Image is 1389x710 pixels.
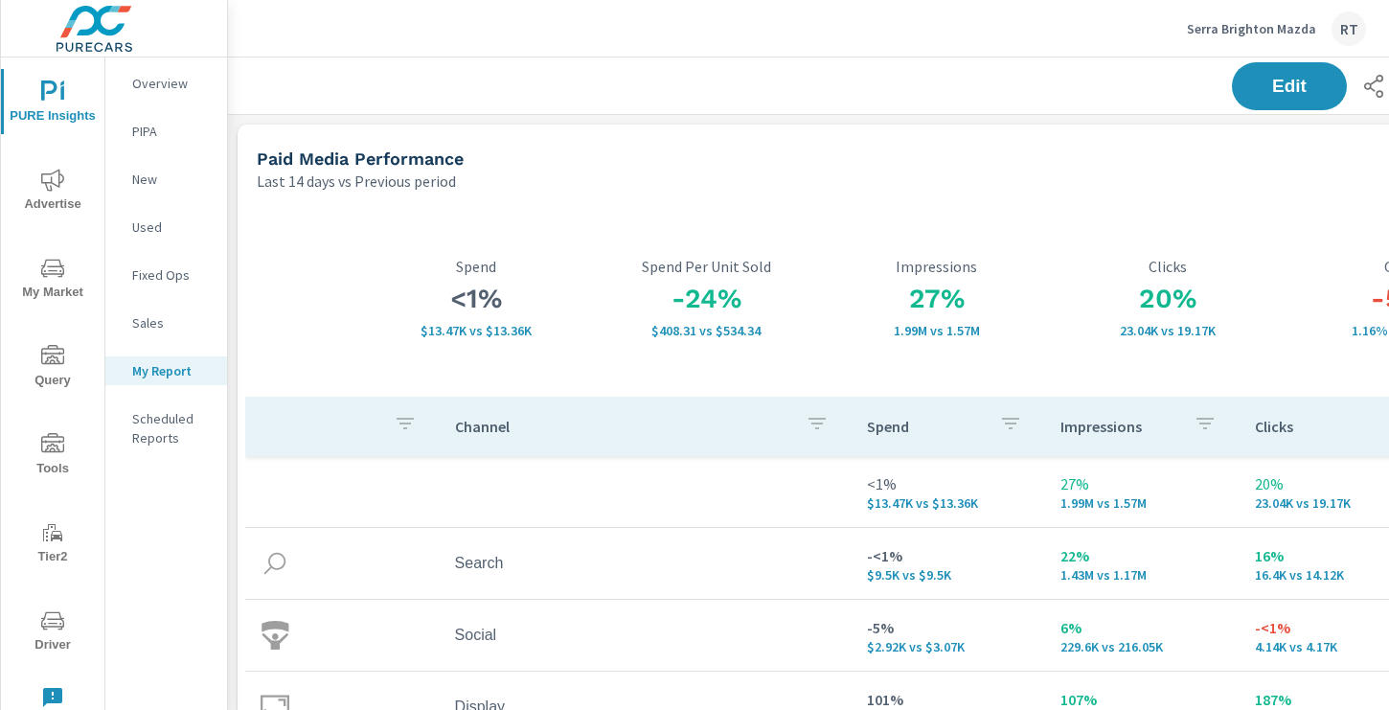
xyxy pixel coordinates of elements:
[1332,11,1366,46] div: RT
[591,258,822,275] p: Spend Per Unit Sold
[867,472,1031,495] p: <1%
[822,323,1053,338] p: 1,990,839 vs 1,568,441
[440,611,852,659] td: Social
[261,621,289,650] img: icon-social.svg
[822,283,1053,315] h3: 27%
[360,283,591,315] h3: <1%
[7,521,99,568] span: Tier2
[867,417,985,436] p: Spend
[1052,283,1283,315] h3: 20%
[132,74,212,93] p: Overview
[105,309,227,337] div: Sales
[132,265,212,285] p: Fixed Ops
[132,122,212,141] p: PIPA
[132,409,212,447] p: Scheduled Reports
[7,433,99,480] span: Tools
[7,257,99,304] span: My Market
[867,495,1031,511] p: $13,474 vs $13,359
[7,345,99,392] span: Query
[867,544,1031,567] p: -<1%
[132,218,212,237] p: Used
[105,117,227,146] div: PIPA
[360,323,591,338] p: $13,474 vs $13,359
[591,283,822,315] h3: -24%
[1060,567,1224,583] p: 1,434,684 vs 1,171,582
[1060,616,1224,639] p: 6%
[105,261,227,289] div: Fixed Ops
[867,567,1031,583] p: $9,502 vs $9,505
[132,313,212,332] p: Sales
[1251,78,1328,95] span: Edit
[257,170,456,193] p: Last 14 days vs Previous period
[591,323,822,338] p: $408.31 vs $534.34
[867,639,1031,654] p: $2,916 vs $3,069
[257,149,464,169] h5: Paid Media Performance
[261,549,289,578] img: icon-search.svg
[1060,417,1178,436] p: Impressions
[1052,323,1283,338] p: 23,044 vs 19,168
[1060,639,1224,654] p: 229,601 vs 216,053
[1060,472,1224,495] p: 27%
[7,80,99,127] span: PURE Insights
[1060,544,1224,567] p: 22%
[7,609,99,656] span: Driver
[7,169,99,216] span: Advertise
[822,258,1053,275] p: Impressions
[1052,258,1283,275] p: Clicks
[105,404,227,452] div: Scheduled Reports
[105,69,227,98] div: Overview
[132,361,212,380] p: My Report
[867,616,1031,639] p: -5%
[1187,20,1316,37] p: Serra Brighton Mazda
[360,258,591,275] p: Spend
[1255,417,1373,436] p: Clicks
[105,356,227,385] div: My Report
[132,170,212,189] p: New
[1060,495,1224,511] p: 1,990,839 vs 1,568,441
[440,539,852,587] td: Search
[105,165,227,194] div: New
[455,417,790,436] p: Channel
[105,213,227,241] div: Used
[1232,62,1347,110] button: Edit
